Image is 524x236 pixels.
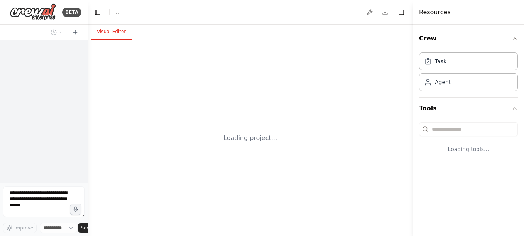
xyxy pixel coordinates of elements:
[435,57,446,65] div: Task
[81,225,92,231] span: Send
[419,8,451,17] h4: Resources
[47,28,66,37] button: Switch to previous chat
[435,78,451,86] div: Agent
[116,8,121,16] span: ...
[92,7,103,18] button: Hide left sidebar
[223,133,277,143] div: Loading project...
[3,223,37,233] button: Improve
[419,119,518,165] div: Tools
[14,225,33,231] span: Improve
[419,28,518,49] button: Crew
[116,8,121,16] nav: breadcrumb
[10,3,56,21] img: Logo
[70,204,81,215] button: Click to speak your automation idea
[419,49,518,97] div: Crew
[62,8,81,17] div: BETA
[78,223,101,233] button: Send
[396,7,407,18] button: Hide right sidebar
[419,98,518,119] button: Tools
[419,139,518,159] div: Loading tools...
[69,28,81,37] button: Start a new chat
[91,24,132,40] button: Visual Editor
